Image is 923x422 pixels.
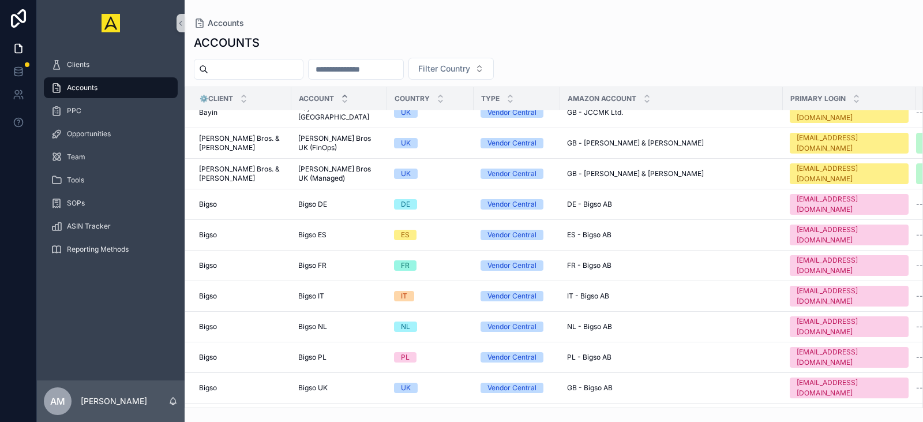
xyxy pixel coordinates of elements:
div: Vendor Central [487,322,536,332]
span: -- [916,322,923,331]
p: [PERSON_NAME] [81,395,147,407]
span: Primary Login [790,94,846,103]
div: PL [401,352,410,363]
span: PL - Bigso AB [567,353,611,362]
button: Select Button [408,58,494,80]
div: [EMAIL_ADDRESS][DOMAIN_NAME] [797,133,902,154]
span: NL - Bigso AB [567,322,612,331]
span: ⚙️Client [200,94,233,103]
div: DE [401,199,410,210]
div: Vendor Central [487,199,536,210]
a: Accounts [194,17,244,29]
span: Bigso PL [298,353,327,362]
div: Vendor Central [487,260,536,271]
div: Vendor Central [487,352,536,363]
div: IT [401,291,407,301]
a: ASIN Tracker [44,216,178,237]
div: scrollable content [37,46,185,275]
span: [PERSON_NAME] Bros UK (Managed) [298,165,380,183]
span: GB - [PERSON_NAME] & [PERSON_NAME] [567,139,704,148]
span: Country [395,94,430,103]
div: UK [401,138,411,148]
div: UK [401,383,411,393]
a: Reporting Methods [44,239,178,260]
span: AM [50,394,65,408]
span: GB - [PERSON_NAME] & [PERSON_NAME] [567,169,704,178]
a: Tools [44,170,178,191]
a: Clients [44,54,178,75]
span: SOPs [67,199,85,208]
span: Clients [67,60,89,69]
span: Accounts [67,83,97,92]
span: Amazon Account [568,94,636,103]
div: [EMAIL_ADDRESS][DOMAIN_NAME] [797,163,902,184]
a: Opportunities [44,124,178,144]
span: Bigso UK [298,383,328,393]
div: Vendor Central [487,169,536,179]
div: [EMAIL_ADDRESS][DOMAIN_NAME] [797,255,902,276]
span: Bigso IT [298,292,324,301]
div: ES [401,230,410,240]
span: Bayin [GEOGRAPHIC_DATA] [298,103,380,122]
span: IT - Bigso AB [567,292,609,301]
span: [PERSON_NAME] Bros UK (FinOps) [298,134,380,152]
h1: ACCOUNTS [194,35,260,51]
span: -- [916,383,923,393]
span: GB - Bigso AB [567,383,613,393]
span: -- [916,353,923,362]
span: Account [299,94,334,103]
div: Vendor Central [487,291,536,301]
div: [EMAIL_ADDRESS][DOMAIN_NAME] [797,316,902,337]
div: [EMAIL_ADDRESS][DOMAIN_NAME] [797,194,902,215]
span: GB - JCCMK Ltd. [567,108,623,117]
span: Bigso [199,292,217,301]
div: UK [401,107,411,118]
span: DE - Bigso AB [567,200,612,209]
div: Vendor Central [487,383,536,393]
span: -- [916,292,923,301]
span: Type [481,94,500,103]
span: Bigso DE [298,200,327,209]
span: FR - Bigso AB [567,261,611,270]
img: App logo [102,14,120,32]
span: Team [67,152,85,162]
span: Bigso [199,322,217,331]
span: Bigso [199,230,217,240]
div: Vendor Central [487,230,536,240]
a: Team [44,147,178,167]
span: Reporting Methods [67,245,129,254]
span: ASIN Tracker [67,222,111,231]
div: NL [401,322,410,332]
a: PPC [44,100,178,121]
span: [PERSON_NAME] Bros. & [PERSON_NAME] [199,165,284,183]
span: ES - Bigso AB [567,230,611,240]
div: Vendor Central [487,138,536,148]
span: Bigso [199,200,217,209]
div: Vendor Central [487,107,536,118]
span: -- [916,200,923,209]
span: -- [916,108,923,117]
span: Bigso ES [298,230,327,240]
span: Filter Country [418,63,470,74]
div: [EMAIL_ADDRESS][DOMAIN_NAME] [797,102,902,123]
span: Bigso [199,261,217,270]
a: SOPs [44,193,178,214]
span: Bigso NL [298,322,327,331]
span: Opportunities [67,129,111,139]
span: Bayin [199,108,217,117]
span: [PERSON_NAME] Bros. & [PERSON_NAME] [199,134,284,152]
div: [EMAIL_ADDRESS][DOMAIN_NAME] [797,347,902,368]
div: UK [401,169,411,179]
span: Tools [67,175,84,185]
span: Bigso [199,383,217,393]
span: -- [916,230,923,240]
a: Accounts [44,77,178,98]
div: [EMAIL_ADDRESS][DOMAIN_NAME] [797,225,902,245]
div: [EMAIL_ADDRESS][DOMAIN_NAME] [797,286,902,307]
span: PPC [67,106,81,115]
div: FR [401,260,410,271]
span: -- [916,261,923,270]
span: Accounts [208,17,244,29]
span: Bigso [199,353,217,362]
div: [EMAIL_ADDRESS][DOMAIN_NAME] [797,378,902,398]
